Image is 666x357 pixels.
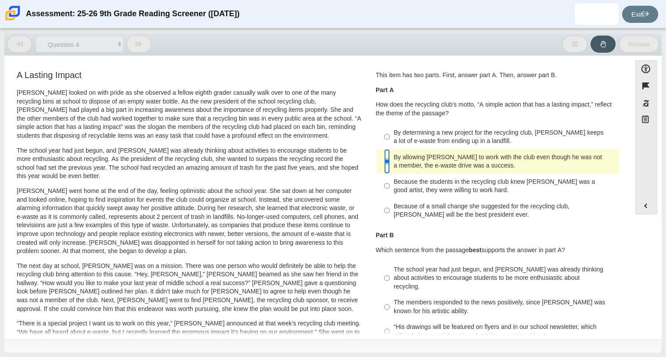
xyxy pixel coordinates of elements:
[394,298,616,315] div: The members responded to the news positively, since [PERSON_NAME] was known for his artistic abil...
[394,153,616,170] div: By allowing [PERSON_NAME] to work with the club even though he was not a member, the e-waste driv...
[376,100,620,118] p: How does the recycling club’s motto, “A simple action that has a lasting impact,” reflect the the...
[635,77,657,94] button: Flag item
[17,70,361,80] h3: A Lasting Impact
[622,6,658,23] a: Exit
[635,60,657,77] button: Open Accessibility Menu
[619,36,659,53] button: Review
[394,178,616,195] div: Because the students in the recycling club knew [PERSON_NAME] was a good artist, they were willin...
[394,265,616,291] div: The school year had just begun, and [PERSON_NAME] was already thinking about activities to encour...
[376,86,394,94] b: Part A
[17,89,361,140] p: [PERSON_NAME] looked on with pride as she observed a fellow eighth grader casually walk over to o...
[26,4,240,25] div: Assessment: 25-26 9th Grade Reading Screener ([DATE])
[376,246,620,255] p: Which sentence from the passage supports the answer in part A?
[4,4,22,22] img: Carmen School of Science & Technology
[469,246,482,254] b: best
[636,197,657,214] button: Expand menu. Displays the button labels.
[9,60,626,336] div: Assessment items
[394,129,616,146] div: By determining a new project for the recycling club, [PERSON_NAME] keeps a lot of e-waste from en...
[17,262,361,314] p: The next day at school, [PERSON_NAME] was on a mission. There was one person who would definitely...
[376,71,620,80] p: This item has two parts. First, answer part A. Then, answer part B.
[394,202,616,219] div: Because of a small change she suggested for the recycling club, [PERSON_NAME] will be the best pr...
[635,112,657,130] button: Notepad
[17,187,361,256] p: [PERSON_NAME] went home at the end of the day, feeling optimistic about the school year. She sat ...
[590,36,616,53] button: Raise Your Hand
[376,231,394,239] b: Part B
[4,16,22,24] a: Carmen School of Science & Technology
[590,7,604,21] img: jonatan.abarcagarc.8YrqGG
[17,146,361,181] p: The school year had just begun, and [PERSON_NAME] was already thinking about activities to encour...
[635,95,657,112] button: Toggle response masking
[394,323,616,340] div: “His drawings will be featured on flyers and in our school newsletter, which will include a speci...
